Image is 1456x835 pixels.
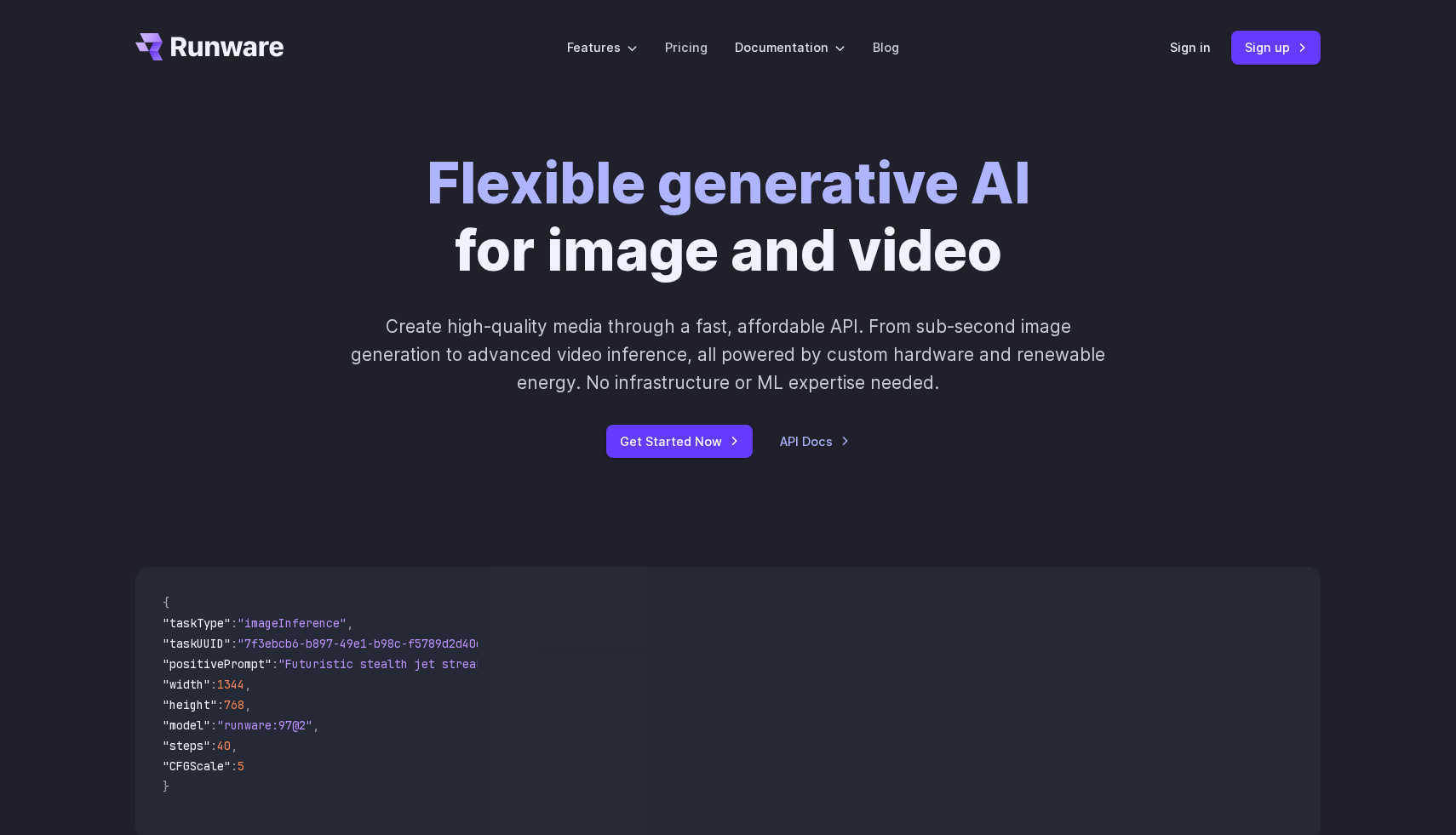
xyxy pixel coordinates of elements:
span: "steps" [163,738,210,753]
span: "CFGScale" [163,758,231,774]
a: Sign up [1231,31,1321,64]
span: , [312,718,319,733]
a: API Docs [780,432,850,451]
span: "7f3ebcb6-b897-49e1-b98c-f5789d2d40d7" [238,636,496,651]
span: "model" [163,718,210,733]
span: : [210,738,217,753]
span: 40 [217,738,231,753]
a: Get Started Now [606,425,753,458]
span: 768 [224,697,244,712]
span: } [163,779,169,794]
span: "Futuristic stealth jet streaking through a neon-lit cityscape with glowing purple exhaust" [278,656,898,672]
span: , [244,697,251,712]
span: "height" [163,697,217,712]
a: Pricing [665,37,708,57]
span: : [272,656,278,672]
h1: for image and video [427,150,1030,285]
span: "taskType" [163,615,231,631]
span: , [231,738,238,753]
span: "runware:97@2" [217,718,312,733]
span: : [231,615,238,631]
span: , [347,615,353,631]
strong: Flexible generative AI [427,149,1030,217]
span: "width" [163,677,210,692]
span: { [163,595,169,610]
span: : [231,636,238,651]
span: , [244,677,251,692]
p: Create high-quality media through a fast, affordable API. From sub-second image generation to adv... [349,312,1108,397]
a: Go to / [135,33,284,60]
span: : [210,677,217,692]
span: : [231,758,238,774]
span: : [217,697,224,712]
span: "positivePrompt" [163,656,272,672]
span: 5 [238,758,244,774]
span: 1344 [217,677,244,692]
span: : [210,718,217,733]
span: "taskUUID" [163,636,231,651]
a: Blog [873,37,899,57]
label: Documentation [735,37,846,57]
label: Features [567,37,638,57]
a: Sign in [1170,37,1211,57]
span: "imageInference" [238,615,347,631]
